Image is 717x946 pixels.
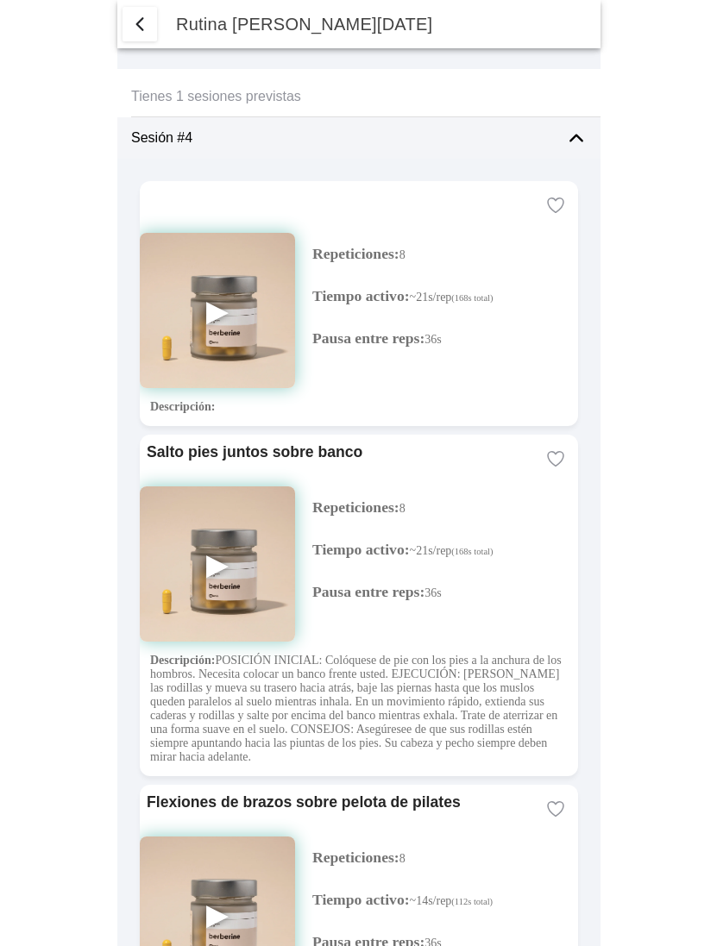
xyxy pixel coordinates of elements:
[312,583,578,601] p: 36s
[451,547,493,556] small: (168s total)
[312,849,578,867] p: 8
[159,15,601,34] ion-title: Rutina [PERSON_NAME][DATE]
[150,654,568,764] p: POSICIÓN INICIAL: Colóquese de pie con los pies a la anchura de los hombros. Necesita colocar un ...
[312,329,578,348] p: 36s
[312,849,399,866] span: Repeticiones:
[150,654,215,667] strong: Descripción:
[312,245,399,262] span: Repeticiones:
[312,583,425,600] span: Pausa entre reps:
[312,498,578,517] p: 8
[150,400,215,413] strong: Descripción:
[451,293,493,303] small: (168s total)
[312,541,410,558] span: Tiempo activo:
[312,329,425,347] span: Pausa entre reps:
[312,287,410,304] span: Tiempo activo:
[312,891,578,909] p: ~14s/rep
[312,245,578,263] p: 8
[312,287,578,305] p: ~21s/rep
[131,130,552,146] ion-label: Sesión #4
[147,443,533,461] ion-card-title: Salto pies juntos sobre banco
[147,793,533,811] ion-card-title: Flexiones de brazos sobre pelota de pilates
[312,541,578,559] p: ~21s/rep
[312,891,410,908] span: Tiempo activo:
[312,498,399,516] span: Repeticiones:
[131,89,587,104] ion-label: Tienes 1 sesiones previstas
[451,897,493,906] small: (112s total)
